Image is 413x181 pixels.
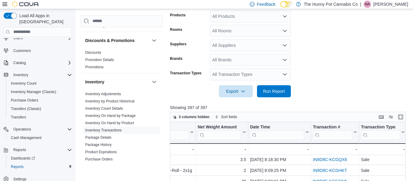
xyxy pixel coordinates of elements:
[221,115,237,119] span: Sort fields
[313,168,347,173] a: IN9D8C-KCGHKT
[179,115,210,119] span: 3 columns hidden
[8,80,72,87] span: Inventory Count
[85,128,122,133] span: Inventory Transactions
[85,37,135,44] h3: Discounts & Promotions
[151,37,158,44] button: Discounts & Promotions
[361,156,405,163] div: Sale
[8,114,72,121] span: Transfers
[6,163,74,171] button: Reports
[170,13,186,18] label: Products
[85,135,112,140] a: Package Details
[365,1,370,8] span: HA
[13,147,26,152] span: Reports
[282,57,287,62] button: Open list of options
[1,71,74,79] button: Inventory
[198,124,246,140] button: Net Weight Amount
[8,155,37,162] a: Dashboards
[13,73,28,77] span: Inventory
[11,146,72,154] span: Reports
[6,134,74,142] button: Cash Management
[361,146,405,153] div: -
[170,105,408,111] p: Showing 397 of 397
[11,71,31,79] button: Inventory
[361,167,405,174] div: Sale
[1,34,74,42] button: Users
[8,88,59,95] a: Inventory Manager (Classic)
[85,113,136,118] span: Inventory On Hand by Package
[8,134,72,141] span: Cash Management
[313,157,347,162] a: IN9D8C-KCGQX6
[85,37,149,44] button: Discounts & Promotions
[8,114,28,121] a: Transfers
[282,28,287,33] button: Open list of options
[8,163,26,170] a: Reports
[263,88,285,94] span: Run Report
[85,65,104,69] a: Promotions
[11,71,72,79] span: Inventory
[85,121,134,125] a: Inventory On Hand by Product
[11,47,72,54] span: Customers
[11,106,41,111] span: Transfers (Classic)
[11,89,56,94] span: Inventory Manager (Classic)
[250,167,309,174] div: [DATE] 8:09:25 PM
[85,79,104,85] h3: Inventory
[85,50,101,55] a: Discounts
[313,124,352,130] div: Transaction #
[387,113,395,121] button: Display options
[85,58,114,62] a: Promotion Details
[6,113,74,121] button: Transfers
[85,150,117,154] a: Product Expirations
[1,46,74,55] button: Customers
[6,105,74,113] button: Transfers (Classic)
[8,105,72,112] span: Transfers (Classic)
[397,113,404,121] button: Enter fullscreen
[85,65,104,69] span: Promotions
[85,142,112,147] span: Package History
[80,49,163,73] div: Discounts & Promotions
[313,146,357,153] div: -
[85,99,135,103] a: Inventory by Product Historical
[282,43,287,48] button: Open list of options
[313,124,357,140] button: Transaction #
[13,36,23,40] span: Users
[11,34,72,42] span: Users
[364,1,371,8] div: Hanna Anderson
[170,113,212,121] button: 3 columns hidden
[8,80,39,87] a: Inventory Count
[250,156,309,163] div: [DATE] 8:18:30 PM
[11,34,25,42] button: Users
[11,47,33,54] a: Customers
[282,72,287,77] button: Open list of options
[198,124,241,130] div: Net Weight Amount
[250,146,309,153] div: -
[85,92,121,96] a: Inventory Adjustments
[6,79,74,88] button: Inventory Count
[378,113,385,121] button: Keyboard shortcuts
[219,85,253,97] button: Export
[8,88,72,95] span: Inventory Manager (Classic)
[198,146,246,153] div: -
[8,134,44,141] a: Cash Management
[8,155,72,162] span: Dashboards
[198,156,246,163] div: 3.5
[11,135,41,140] span: Cash Management
[1,59,74,67] button: Catalog
[11,164,24,169] span: Reports
[11,126,34,133] button: Operations
[8,97,41,104] a: Purchase Orders
[282,14,287,19] button: Open list of options
[361,124,400,140] div: Transaction Type
[213,113,239,121] button: Sort fields
[304,1,358,8] p: The Hunny Pot Cannabis Co
[198,167,246,174] div: 2
[8,97,72,104] span: Purchase Orders
[11,98,38,103] span: Purchase Orders
[13,127,31,132] span: Operations
[250,124,309,140] button: Date Time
